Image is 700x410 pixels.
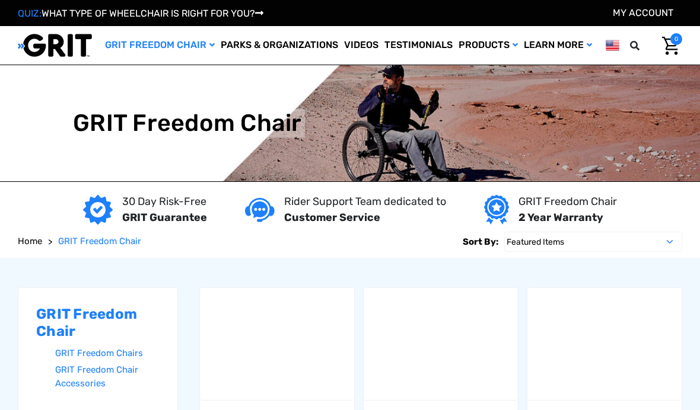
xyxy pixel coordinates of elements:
[218,26,341,65] a: Parks & Organizations
[606,38,619,53] img: us.png
[245,198,275,222] img: Customer service
[613,7,673,18] a: Account
[647,33,653,58] input: Search
[364,288,518,400] img: GRIT Freedom Chair: Spartan
[518,211,603,224] strong: 2 Year Warranty
[55,361,160,392] a: GRIT Freedom Chair Accessories
[18,8,42,19] span: QUIZ:
[662,37,679,55] img: Cart
[527,288,682,400] a: GRIT Freedom Chair: Pro,$5,495.00
[527,288,682,400] img: GRIT Freedom Chair Pro: the Pro model shown including contoured Invacare Matrx seatback, Spinergy...
[463,232,498,252] label: Sort By:
[670,33,682,45] span: 0
[341,26,381,65] a: Videos
[284,194,446,210] p: Rider Support Team dedicated to
[364,288,518,400] a: GRIT Freedom Chair: Spartan,$3,995.00
[381,26,456,65] a: Testimonials
[18,236,42,246] span: Home
[200,288,354,400] img: GRIT Junior: GRIT Freedom Chair all terrain wheelchair engineered specifically for kids
[456,26,521,65] a: Products
[36,306,160,340] h2: GRIT Freedom Chair
[200,288,354,400] a: GRIT Junior,$4,995.00
[58,236,141,246] span: GRIT Freedom Chair
[83,195,113,225] img: GRIT Guarantee
[122,211,207,224] strong: GRIT Guarantee
[55,345,160,362] a: GRIT Freedom Chairs
[284,211,380,224] strong: Customer Service
[122,194,207,210] p: 30 Day Risk-Free
[18,8,263,19] a: QUIZ:WHAT TYPE OF WHEELCHAIR IS RIGHT FOR YOU?
[484,195,508,225] img: Year warranty
[653,33,682,58] a: Cart with 0 items
[518,194,617,210] p: GRIT Freedom Chair
[58,235,141,248] a: GRIT Freedom Chair
[18,235,42,248] a: Home
[521,26,595,65] a: Learn More
[73,109,302,137] h1: GRIT Freedom Chair
[102,26,218,65] a: GRIT Freedom Chair
[18,33,92,57] img: GRIT All-Terrain Wheelchair and Mobility Equipment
